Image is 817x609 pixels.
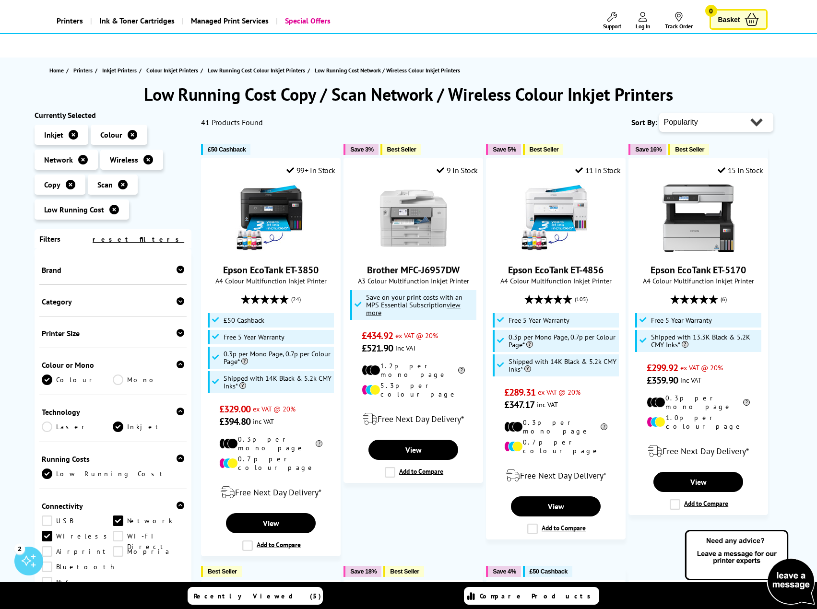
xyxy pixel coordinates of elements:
[113,531,184,541] a: Wi-Fi Direct
[362,362,465,379] li: 1.2p per mono page
[603,23,621,30] span: Support
[49,9,90,33] a: Printers
[343,566,381,577] button: Save 18%
[663,182,734,254] img: Epson EcoTank ET-5170
[663,246,734,256] a: Epson EcoTank ET-5170
[224,333,284,341] span: Free 5 Year Warranty
[208,146,246,153] span: £50 Cashback
[675,146,704,153] span: Best Seller
[102,65,139,75] a: Inkjet Printers
[235,182,307,254] img: Epson EcoTank ET-3850
[113,515,184,526] a: Network
[368,440,458,460] a: View
[362,329,393,342] span: £434.92
[387,146,416,153] span: Best Seller
[437,165,478,175] div: 9 In Stock
[378,246,450,256] a: Brother MFC-J6957DW
[42,328,185,338] div: Printer Size
[224,316,264,324] span: £50 Cashback
[42,265,185,275] div: Brand
[201,566,242,577] button: Best Seller
[90,9,182,33] a: Ink & Toner Cartridges
[718,13,740,26] span: Basket
[219,403,250,415] span: £329.00
[628,144,666,155] button: Save 16%
[385,467,443,478] label: Add to Compare
[509,358,617,373] span: Shipped with 14K Black & 5.2k CMY Inks*
[350,146,373,153] span: Save 3%
[349,276,478,285] span: A3 Colour Multifunction Inkjet Printer
[520,182,592,254] img: Epson EcoTank ET-4856
[635,146,662,153] span: Save 16%
[710,9,768,30] a: Basket 0
[110,155,138,164] span: Wireless
[651,316,712,324] span: Free 5 Year Warranty
[208,568,237,575] span: Best Seller
[99,9,175,33] span: Ink & Toner Cartridges
[575,165,620,175] div: 11 In Stock
[42,501,185,511] div: Connectivity
[523,566,572,577] button: £50 Cashback
[378,182,450,254] img: Brother MFC-J6957DW
[366,293,462,317] span: Save on your print costs with an MPS Essential Subscription
[42,422,113,432] a: Laser
[367,264,460,276] a: Brother MFC-J6957DW
[219,455,322,472] li: 0.7p per colour page
[575,290,588,308] span: (105)
[42,468,185,479] a: Low Running Cost
[73,65,93,75] span: Printers
[44,155,73,164] span: Network
[523,144,564,155] button: Best Seller
[201,144,250,155] button: £50 Cashback
[42,360,185,370] div: Colour or Mono
[315,67,460,74] span: Low Running Cost Network / Wireless Colour Inkjet Printers
[504,438,607,455] li: 0.7p per colour page
[44,180,60,189] span: Copy
[634,438,763,465] div: modal_delivery
[647,362,678,374] span: £299.92
[350,568,377,575] span: Save 18%
[223,264,319,276] a: Epson EcoTank ET-3850
[705,5,717,17] span: 0
[14,543,25,554] div: 2
[253,404,296,413] span: ex VAT @ 20%
[603,12,621,30] a: Support
[480,592,596,600] span: Compare Products
[113,546,184,557] a: Mopria
[647,374,678,386] span: £359.90
[383,566,424,577] button: Best Seller
[631,117,657,127] span: Sort By:
[188,587,323,605] a: Recently Viewed (5)
[636,23,651,30] span: Log In
[504,418,607,435] li: 0.3p per mono page
[653,472,743,492] a: View
[504,398,534,411] span: £347.17
[683,528,817,607] img: Open Live Chat window
[493,146,516,153] span: Save 5%
[93,235,184,244] a: reset filters
[208,65,308,75] a: Low Running Cost Colour Inkjet Printers
[242,540,301,551] label: Add to Compare
[647,394,750,411] li: 0.3p per mono page
[527,524,586,534] label: Add to Compare
[35,110,192,120] div: Currently Selected
[668,144,709,155] button: Best Seller
[486,566,521,577] button: Save 4%
[97,180,113,189] span: Scan
[491,462,620,489] div: modal_delivery
[509,333,617,349] span: 0.3p per Mono Page, 0.7p per Colour Page*
[395,343,416,352] span: inc VAT
[343,144,378,155] button: Save 3%
[206,479,335,506] div: modal_delivery
[182,9,276,33] a: Managed Print Services
[508,264,604,276] a: Epson EcoTank ET-4856
[651,333,759,349] span: Shipped with 13.3K Black & 5.2K CMY Inks*
[253,417,274,426] span: inc VAT
[390,568,419,575] span: Best Seller
[224,375,332,390] span: Shipped with 14K Black & 5.2k CMY Inks*
[721,290,727,308] span: (6)
[100,130,122,140] span: Colour
[464,587,599,605] a: Compare Products
[146,65,198,75] span: Colour Inkjet Printers
[520,246,592,256] a: Epson EcoTank ET-4856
